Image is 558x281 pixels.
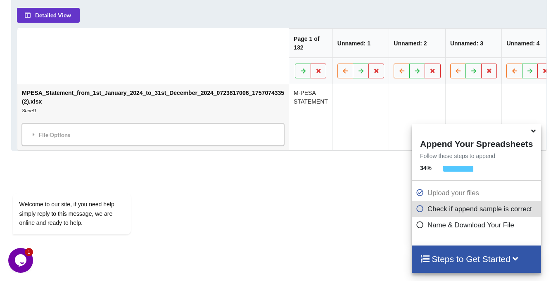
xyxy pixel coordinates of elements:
[412,152,541,160] p: Follow these steps to append
[420,254,533,264] h4: Steps to Get Started
[17,8,80,23] button: Detailed View
[389,29,445,58] th: Unnamed: 2
[8,146,157,244] iframe: chat widget
[416,188,539,198] p: Upload your files
[22,108,36,113] i: Sheet1
[24,126,282,143] div: File Options
[501,29,558,58] th: Unnamed: 4
[289,29,332,58] th: Page 1 of 132
[416,220,539,230] p: Name & Download Your File
[416,204,539,214] p: Check if append sample is correct
[332,29,389,58] th: Unnamed: 1
[412,137,541,149] h4: Append Your Spreadsheets
[445,29,502,58] th: Unnamed: 3
[17,84,289,150] td: MPESA_Statement_from_1st_January_2024_to_31st_December_2024_0723817006_1757074335 (2).xlsx
[8,248,35,273] iframe: chat widget
[420,165,432,171] b: 34 %
[289,84,332,150] td: M-PESA STATEMENT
